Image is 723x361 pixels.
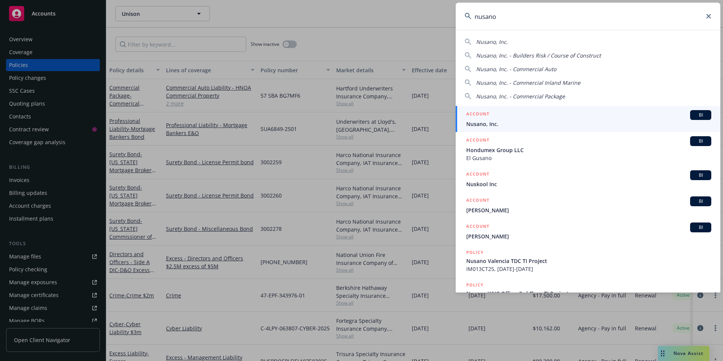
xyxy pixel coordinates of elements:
[476,52,601,59] span: Nusano, Inc. - Builders Risk / Course of Construct
[466,154,711,162] span: El Gusano
[476,38,508,45] span: Nusano, Inc.
[456,192,720,218] a: ACCOUNTBI[PERSON_NAME]
[476,65,556,73] span: Nusano, Inc. - Commercial Auto
[466,196,489,205] h5: ACCOUNT
[693,138,708,145] span: BI
[466,146,711,154] span: Hondumex Group LLC
[466,289,711,297] span: Nusano WVC Office, 3rd Floor TI Project
[466,120,711,128] span: Nusano, Inc.
[466,281,484,289] h5: POLICY
[476,79,580,86] span: Nusano, Inc. - Commercial Inland Marine
[466,249,484,256] h5: POLICY
[466,170,489,179] h5: ACCOUNT
[693,172,708,179] span: BI
[693,198,708,205] span: BI
[456,218,720,244] a: ACCOUNTBI[PERSON_NAME]
[466,232,711,240] span: [PERSON_NAME]
[476,93,565,100] span: Nusano, Inc. - Commercial Package
[456,132,720,166] a: ACCOUNTBIHondumex Group LLCEl Gusano
[466,136,489,145] h5: ACCOUNT
[466,265,711,273] span: IM013CT25, [DATE]-[DATE]
[466,110,489,119] h5: ACCOUNT
[456,244,720,277] a: POLICYNusano Valencia TDC TI ProjectIM013CT25, [DATE]-[DATE]
[693,224,708,231] span: BI
[466,257,711,265] span: Nusano Valencia TDC TI Project
[456,106,720,132] a: ACCOUNTBINusano, Inc.
[456,166,720,192] a: ACCOUNTBINuskool Inc
[466,223,489,232] h5: ACCOUNT
[466,180,711,188] span: Nuskool Inc
[456,277,720,310] a: POLICYNusano WVC Office, 3rd Floor TI Project
[693,112,708,118] span: BI
[456,3,720,30] input: Search...
[466,206,711,214] span: [PERSON_NAME]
